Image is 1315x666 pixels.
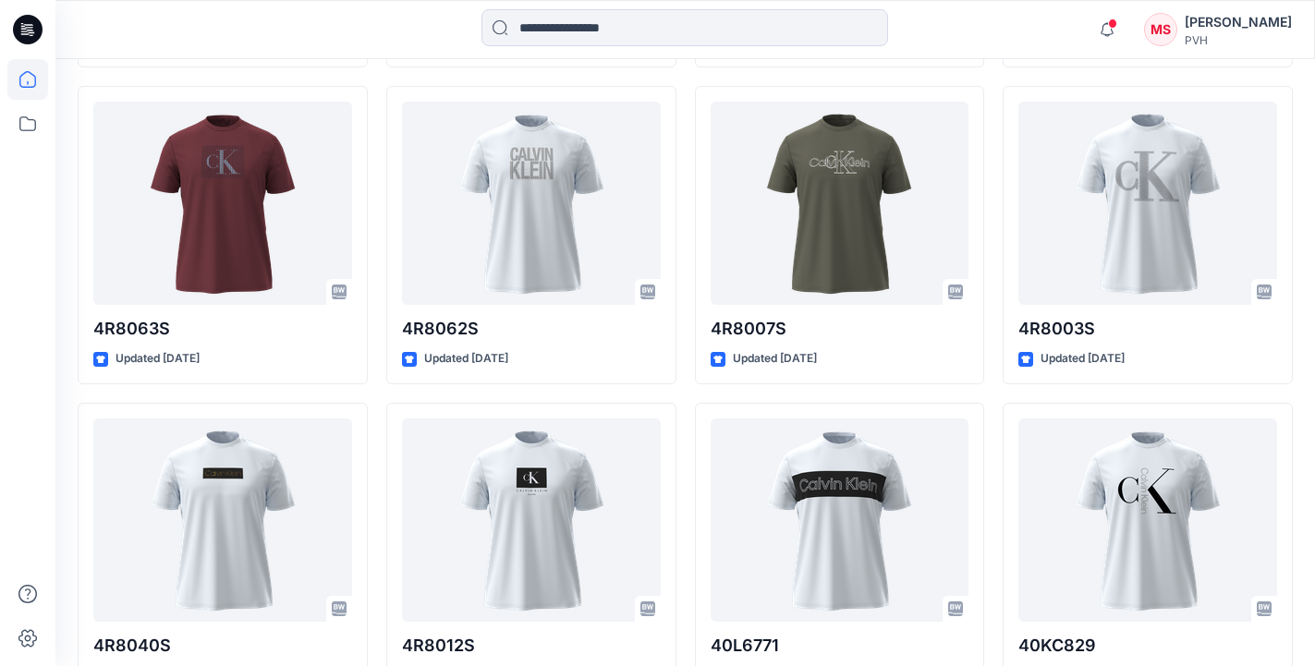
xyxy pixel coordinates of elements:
p: 4R8063S [93,316,352,342]
p: Updated [DATE] [1041,349,1125,369]
a: 4R8003S [1018,102,1277,305]
p: 4R8040S [93,633,352,659]
a: 4R8007S [711,102,969,305]
a: 40KC829 [1018,418,1277,622]
a: 4R8040S [93,418,352,622]
p: Updated [DATE] [733,349,817,369]
p: 4R8007S [711,316,969,342]
div: MS [1144,13,1177,46]
a: 4R8063S [93,102,352,305]
p: 4R8012S [402,633,661,659]
div: PVH [1185,33,1292,47]
p: 4R8003S [1018,316,1277,342]
p: 40L6771 [711,633,969,659]
a: 40L6771 [711,418,969,622]
p: 4R8062S [402,316,661,342]
a: 4R8012S [402,418,661,622]
p: Updated [DATE] [424,349,508,369]
a: 4R8062S [402,102,661,305]
p: Updated [DATE] [116,349,200,369]
p: 40KC829 [1018,633,1277,659]
div: [PERSON_NAME] [1185,11,1292,33]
